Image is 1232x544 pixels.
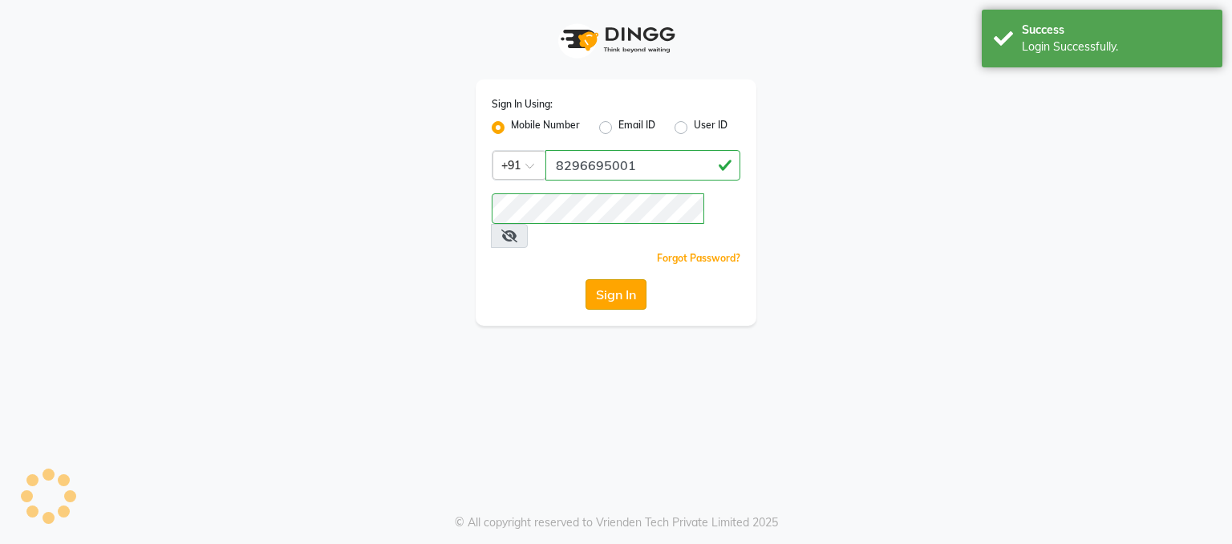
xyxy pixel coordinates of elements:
[586,279,646,310] button: Sign In
[694,118,727,137] label: User ID
[492,97,553,112] label: Sign In Using:
[552,16,680,63] img: logo1.svg
[1022,39,1210,55] div: Login Successfully.
[1022,22,1210,39] div: Success
[492,193,704,224] input: Username
[511,118,580,137] label: Mobile Number
[657,252,740,264] a: Forgot Password?
[545,150,740,181] input: Username
[618,118,655,137] label: Email ID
